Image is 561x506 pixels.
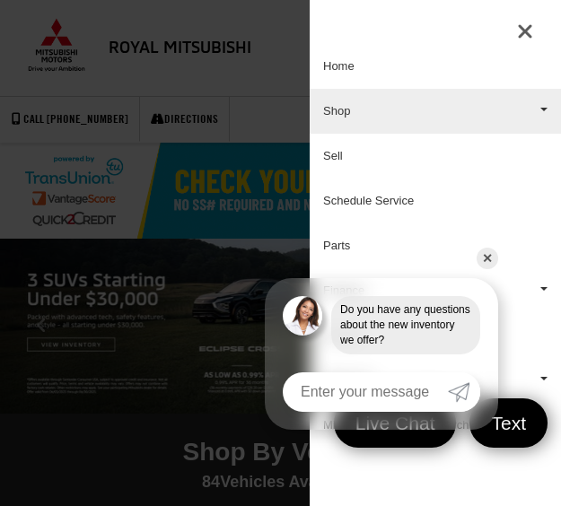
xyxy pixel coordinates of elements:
[283,296,322,336] img: Agent profile photo
[482,411,535,435] span: Text
[469,398,548,448] a: Text
[310,89,561,134] a: Shop
[331,296,480,354] div: Do you have any questions about the new inventory we offer?
[310,223,561,268] a: Parts: Opens in a new tab
[512,19,539,44] button: Close Sidebar
[448,372,480,412] a: Submit
[310,268,561,313] a: Finance
[283,372,448,412] input: Enter your message
[310,179,561,223] a: Schedule Service: Opens in a new tab
[310,44,561,89] a: Home
[310,134,561,179] a: Sell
